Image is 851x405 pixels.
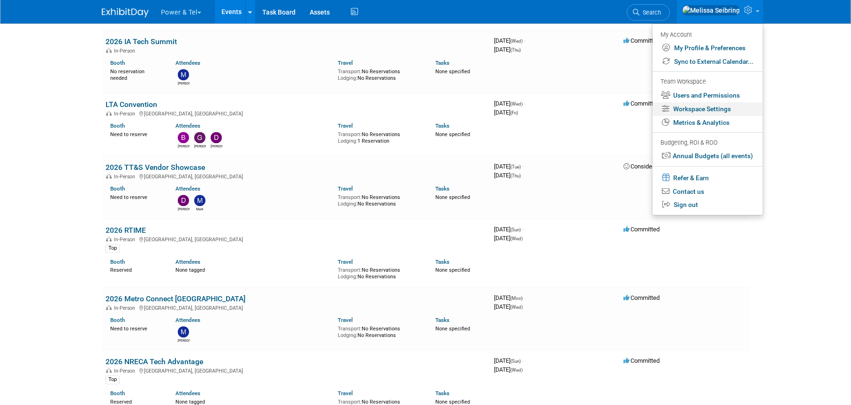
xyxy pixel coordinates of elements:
[106,305,112,310] img: In-Person Event
[106,109,486,117] div: [GEOGRAPHIC_DATA], [GEOGRAPHIC_DATA]
[338,138,357,144] span: Lodging:
[175,60,200,66] a: Attendees
[494,235,523,242] span: [DATE]
[653,170,763,185] a: Refer & Earn
[106,244,120,252] div: Top
[653,116,763,130] a: Metrics & Analytics
[435,60,449,66] a: Tasks
[510,367,523,373] span: (Wed)
[178,69,189,80] img: Mike Brems
[661,29,753,40] div: My Account
[494,172,521,179] span: [DATE]
[338,274,357,280] span: Lodging:
[338,317,353,323] a: Travel
[102,8,149,17] img: ExhibitDay
[338,326,362,332] span: Transport:
[106,294,245,303] a: 2026 Metro Connect [GEOGRAPHIC_DATA]
[106,304,486,311] div: [GEOGRAPHIC_DATA], [GEOGRAPHIC_DATA]
[338,122,353,129] a: Travel
[338,324,421,338] div: No Reservations No Reservations
[106,100,157,109] a: LTA Convention
[338,130,421,144] div: No Reservations 1 Reservation
[338,390,353,397] a: Travel
[114,111,138,117] span: In-Person
[494,226,524,233] span: [DATE]
[338,265,421,280] div: No Reservations No Reservations
[338,399,362,405] span: Transport:
[178,206,190,212] div: Dustin Maendel
[653,102,763,116] a: Workspace Settings
[106,357,203,366] a: 2026 NRECA Tech Advantage
[435,390,449,397] a: Tasks
[653,89,763,102] a: Users and Permissions
[338,201,357,207] span: Lodging:
[338,69,362,75] span: Transport:
[510,47,521,53] span: (Thu)
[110,67,161,81] div: No reservation needed
[338,192,421,207] div: No Reservations No Reservations
[338,131,362,138] span: Transport:
[524,37,525,44] span: -
[653,185,763,199] a: Contact us
[522,226,524,233] span: -
[653,149,763,163] a: Annual Budgets (all events)
[175,265,331,274] div: None tagged
[194,143,206,149] div: Greg Heard
[175,122,200,129] a: Attendees
[114,48,138,54] span: In-Person
[194,132,205,143] img: Greg Heard
[435,194,470,200] span: None specified
[110,130,161,138] div: Need to reserve
[106,368,112,373] img: In-Person Event
[510,296,523,301] span: (Mon)
[175,390,200,397] a: Attendees
[110,324,161,332] div: Need to reserve
[510,101,523,107] span: (Wed)
[494,46,521,53] span: [DATE]
[178,80,190,86] div: Mike Brems
[494,303,523,310] span: [DATE]
[338,75,357,81] span: Lodging:
[338,185,353,192] a: Travel
[194,206,206,212] div: Mark Longtin
[653,198,763,212] a: Sign out
[494,100,525,107] span: [DATE]
[114,174,138,180] span: In-Person
[522,163,524,170] span: -
[178,326,189,337] img: Mike Kruszewski
[110,317,125,323] a: Booth
[114,237,138,243] span: In-Person
[338,194,362,200] span: Transport:
[653,41,763,55] a: My Profile & Preferences
[435,122,449,129] a: Tasks
[435,326,470,332] span: None specified
[194,195,205,206] img: Mark Longtin
[435,267,470,273] span: None specified
[110,192,161,201] div: Need to reserve
[106,37,177,46] a: 2026 IA Tech Summit
[106,172,486,180] div: [GEOGRAPHIC_DATA], [GEOGRAPHIC_DATA]
[175,317,200,323] a: Attendees
[338,267,362,273] span: Transport:
[494,37,525,44] span: [DATE]
[623,100,660,107] span: Committed
[114,305,138,311] span: In-Person
[494,163,524,170] span: [DATE]
[661,138,753,148] div: Budgeting, ROI & ROO
[211,132,222,143] img: Dewayne Fesmire
[435,131,470,138] span: None specified
[494,366,523,373] span: [DATE]
[106,235,486,243] div: [GEOGRAPHIC_DATA], [GEOGRAPHIC_DATA]
[106,163,205,172] a: 2026 TT&S Vendor Showcase
[682,5,740,15] img: Melissa Seibring
[510,164,521,169] span: (Tue)
[110,122,125,129] a: Booth
[175,185,200,192] a: Attendees
[623,294,660,301] span: Committed
[106,174,112,178] img: In-Person Event
[623,357,660,364] span: Committed
[338,60,353,66] a: Travel
[110,185,125,192] a: Booth
[653,55,763,69] a: Sync to External Calendar...
[106,237,112,241] img: In-Person Event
